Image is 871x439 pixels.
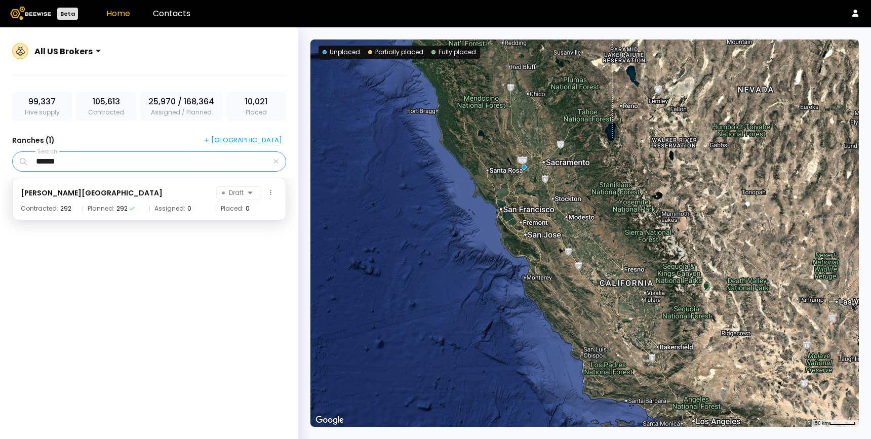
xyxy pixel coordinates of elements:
span: 25,970 / 168,364 [148,96,214,108]
span: Contracted: [21,206,58,212]
div: 292 [60,206,71,212]
span: Placed: [221,206,244,212]
div: All US Brokers [34,45,93,58]
span: Assigned: [154,206,185,212]
div: Hive supply [12,92,72,121]
div: 292 [116,206,128,212]
div: Partially placed [368,48,423,57]
a: Home [106,8,130,19]
div: Beta [57,8,78,20]
a: Contacts [153,8,190,19]
button: Map Scale: 50 km per 49 pixels [812,420,859,427]
div: 0 [187,206,191,212]
div: [GEOGRAPHIC_DATA] [204,136,282,145]
h3: Ranches ( 1 ) [12,133,55,147]
span: Planned: [88,206,114,212]
span: 50 km [815,420,829,426]
span: 10,021 [245,96,267,108]
div: Contracted [76,92,136,121]
div: 0 [246,206,250,212]
div: Assigned / Planned [140,92,222,121]
div: Unplaced [323,48,360,57]
div: Placed [226,92,286,121]
a: Open this area in Google Maps (opens a new window) [313,414,346,427]
span: 105,613 [93,96,120,108]
div: Fully placed [431,48,476,57]
span: 99,337 [28,96,56,108]
div: [PERSON_NAME][GEOGRAPHIC_DATA] [21,187,163,199]
img: Beewise logo [10,7,51,20]
span: Draft [222,187,244,199]
img: Google [313,414,346,427]
button: [GEOGRAPHIC_DATA] [200,133,286,147]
